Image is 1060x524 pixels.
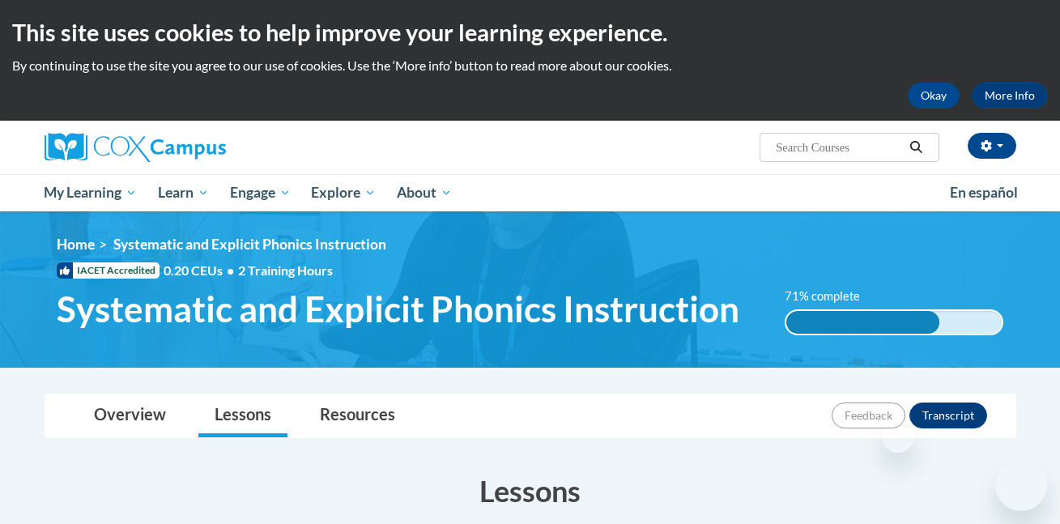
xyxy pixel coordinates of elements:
[57,262,160,279] span: IACET Accredited
[882,420,914,453] iframe: Close message
[227,262,234,278] span: •
[45,133,226,162] img: Cox Campus
[904,138,928,157] button: Search
[311,183,376,202] span: Explore
[950,184,1018,201] span: En español
[34,174,148,211] a: My Learning
[57,236,95,253] a: Home
[304,394,411,437] a: Resources
[113,236,386,253] span: Systematic and Explicit Phonics Instruction
[939,176,1028,210] a: En español
[12,16,1048,49] h2: This site uses cookies to help improve your learning experience.
[968,133,1016,159] button: Account Settings
[45,133,352,162] a: Cox Campus
[20,174,1041,211] div: Main menu
[158,183,209,202] span: Learn
[230,183,291,202] span: Engage
[238,262,333,278] span: 2 Training Hours
[972,83,1048,109] a: More Info
[45,471,1016,511] h3: Lessons
[219,174,301,211] a: Engage
[12,57,1048,75] p: By continuing to use the site you agree to our use of cookies. Use the ‘More info’ button to read...
[198,394,287,437] a: Lessons
[909,403,987,428] button: Transcript
[164,262,238,279] span: 0.20 CEUs
[147,174,219,211] a: Learn
[995,459,1047,511] iframe: Button to launch messaging window
[57,288,739,330] span: Systematic and Explicit Phonics Instruction
[908,83,960,109] button: Okay
[785,288,878,305] label: 71% complete
[832,403,905,428] button: Feedback
[774,138,904,157] input: Search Courses
[78,394,182,437] a: Overview
[386,174,462,211] a: About
[397,183,452,202] span: About
[44,183,137,202] span: My Learning
[786,311,939,334] div: 71% complete
[300,174,386,211] a: Explore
